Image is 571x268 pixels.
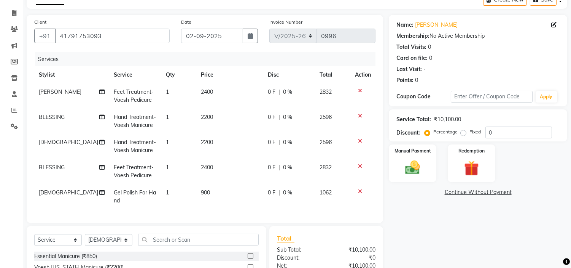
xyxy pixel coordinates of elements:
[434,116,461,124] div: ₹10,100.00
[283,113,292,121] span: 0 %
[278,189,280,197] span: |
[320,189,332,196] span: 1062
[396,43,426,51] div: Total Visits:
[315,66,350,83] th: Total
[320,88,332,95] span: 2832
[55,29,170,43] input: Search by Name/Mobile/Email/Code
[201,164,213,171] span: 2400
[166,114,169,120] span: 1
[34,252,97,260] div: Essential Manicure (₹850)
[423,65,426,73] div: -
[35,52,381,66] div: Services
[283,88,292,96] span: 0 %
[394,148,431,154] label: Manual Payment
[114,139,156,154] span: Hand Treatment-Voesh Manicure
[460,159,484,178] img: _gift.svg
[458,148,485,154] label: Redemption
[268,138,275,146] span: 0 F
[34,19,46,26] label: Client
[268,88,275,96] span: 0 F
[278,113,280,121] span: |
[271,246,326,254] div: Sub Total:
[396,32,560,40] div: No Active Membership
[396,116,431,124] div: Service Total:
[114,189,156,204] span: Gel Polish For Hand
[39,114,65,120] span: BLESSING
[320,139,332,146] span: 2596
[278,138,280,146] span: |
[283,189,292,197] span: 0 %
[34,66,109,83] th: Stylist
[350,66,375,83] th: Action
[268,189,275,197] span: 0 F
[396,129,420,137] div: Discount:
[326,254,382,262] div: ₹0
[268,164,275,172] span: 0 F
[278,164,280,172] span: |
[138,234,259,246] input: Search or Scan
[201,189,210,196] span: 900
[39,88,81,95] span: [PERSON_NAME]
[34,29,56,43] button: +91
[415,76,418,84] div: 0
[166,139,169,146] span: 1
[396,93,451,101] div: Coupon Code
[451,91,532,103] input: Enter Offer / Coupon Code
[114,164,154,179] span: Feet Treatment-Voesh Pedicure
[320,164,332,171] span: 2832
[283,164,292,172] span: 0 %
[320,114,332,120] span: 2596
[271,254,326,262] div: Discount:
[166,164,169,171] span: 1
[114,88,154,103] span: Feet Treatment-Voesh Pedicure
[469,128,481,135] label: Fixed
[109,66,161,83] th: Service
[396,32,429,40] div: Membership:
[39,189,98,196] span: [DEMOGRAPHIC_DATA]
[201,88,213,95] span: 2400
[415,21,458,29] a: [PERSON_NAME]
[433,128,458,135] label: Percentage
[396,65,422,73] div: Last Visit:
[283,138,292,146] span: 0 %
[39,164,65,171] span: BLESSING
[166,189,169,196] span: 1
[269,19,302,26] label: Invoice Number
[268,113,275,121] span: 0 F
[396,76,414,84] div: Points:
[161,66,196,83] th: Qty
[278,88,280,96] span: |
[196,66,264,83] th: Price
[39,139,98,146] span: [DEMOGRAPHIC_DATA]
[201,139,213,146] span: 2200
[326,246,382,254] div: ₹10,100.00
[277,234,294,242] span: Total
[396,54,428,62] div: Card on file:
[114,114,156,128] span: Hand Treatment-Voesh Manicure
[401,159,425,176] img: _cash.svg
[201,114,213,120] span: 2200
[390,188,566,196] a: Continue Without Payment
[263,66,315,83] th: Disc
[429,54,432,62] div: 0
[166,88,169,95] span: 1
[536,91,557,103] button: Apply
[428,43,431,51] div: 0
[396,21,414,29] div: Name:
[181,19,191,26] label: Date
